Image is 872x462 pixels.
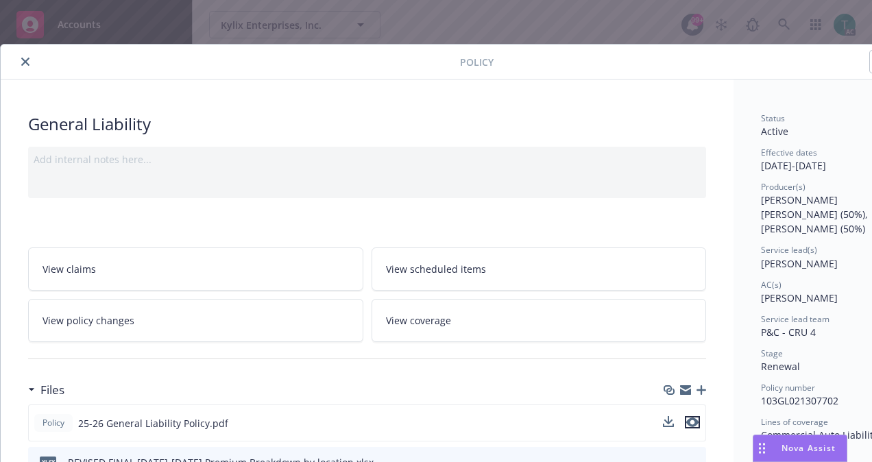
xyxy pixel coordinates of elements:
span: AC(s) [761,279,782,291]
span: Policy [460,55,494,69]
div: General Liability [28,112,706,136]
span: Renewal [761,360,800,373]
span: [PERSON_NAME] [PERSON_NAME] (50%), [PERSON_NAME] (50%) [761,193,871,235]
span: [PERSON_NAME] [761,291,838,304]
span: 25-26 General Liability Policy.pdf [78,416,228,430]
a: View claims [28,247,363,291]
div: Drag to move [753,435,771,461]
span: View coverage [386,313,451,328]
div: Add internal notes here... [34,152,701,167]
button: download file [663,416,674,427]
span: View scheduled items [386,262,486,276]
span: 103GL021307702 [761,394,838,407]
span: Active [761,125,788,138]
span: Nova Assist [782,442,836,454]
button: download file [663,416,674,430]
span: Lines of coverage [761,416,828,428]
button: Nova Assist [753,435,847,462]
a: View scheduled items [372,247,707,291]
span: Policy number [761,382,815,393]
a: View policy changes [28,299,363,342]
a: View coverage [372,299,707,342]
span: Policy [40,417,67,429]
div: Files [28,381,64,399]
span: View claims [43,262,96,276]
span: Service lead team [761,313,829,325]
span: Status [761,112,785,124]
button: preview file [685,416,700,428]
h3: Files [40,381,64,399]
span: View policy changes [43,313,134,328]
span: Service lead(s) [761,244,817,256]
span: Producer(s) [761,181,806,193]
span: [PERSON_NAME] [761,257,838,270]
button: close [17,53,34,70]
button: preview file [685,416,700,430]
span: P&C - CRU 4 [761,326,816,339]
span: Stage [761,348,783,359]
span: Effective dates [761,147,817,158]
